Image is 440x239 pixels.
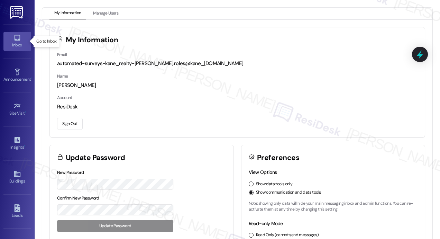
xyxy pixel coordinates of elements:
h3: My Information [66,36,118,44]
div: [PERSON_NAME] [57,82,418,89]
button: My Information [49,8,86,19]
label: Confirm New Password [57,195,99,201]
label: View Options [249,169,277,175]
span: • [24,144,25,149]
a: Insights • [3,134,31,153]
div: ResiDesk [57,103,418,110]
span: • [25,110,26,115]
span: • [31,76,32,81]
label: Name [57,73,68,79]
div: automated-surveys-kane_realty-[PERSON_NAME].roles@kane_[DOMAIN_NAME] [57,60,418,67]
a: Inbox [3,32,31,51]
label: Account [57,95,72,100]
h3: Update Password [66,154,125,161]
button: Sign Out [57,118,83,130]
label: Show communication and data tools [256,189,321,196]
label: Show data tools only [256,181,293,187]
p: Note: showing only data will hide your main messaging inbox and admin functions. You can re-activ... [249,201,418,213]
label: Read-only Mode [249,220,283,227]
label: New Password [57,170,84,175]
img: ResiDesk Logo [10,6,24,19]
h3: Preferences [257,154,299,161]
a: Leads [3,202,31,221]
a: Buildings [3,168,31,187]
label: Read Only (cannot send messages) [256,232,319,238]
p: Go to Inbox [36,38,56,44]
button: Manage Users [88,8,123,19]
label: Email [57,52,67,57]
a: Site Visit • [3,100,31,119]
